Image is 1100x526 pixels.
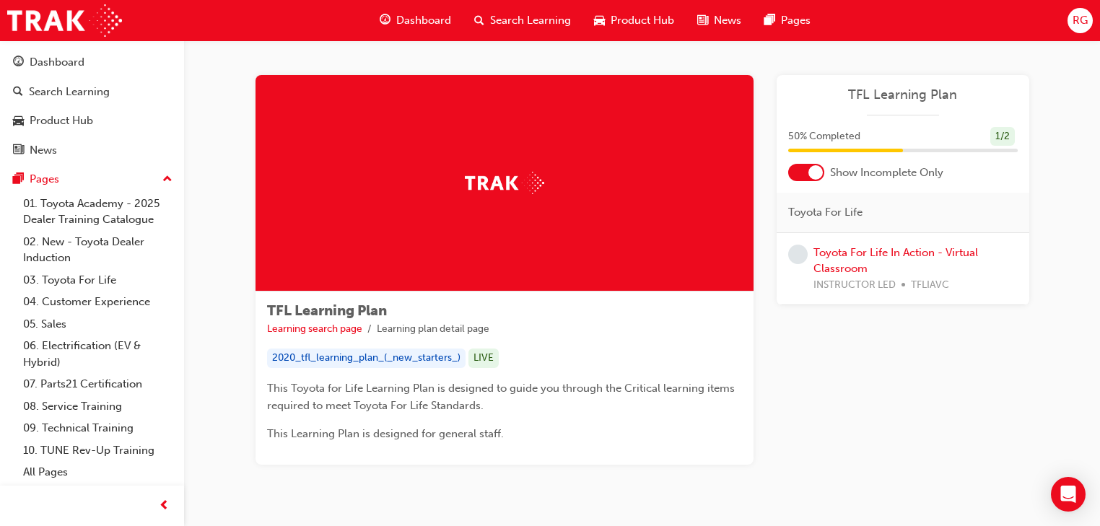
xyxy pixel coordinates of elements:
span: prev-icon [159,497,170,515]
a: 02. New - Toyota Dealer Induction [17,231,178,269]
a: Search Learning [6,79,178,105]
span: guage-icon [13,56,24,69]
span: News [714,12,741,29]
span: news-icon [697,12,708,30]
button: Pages [6,166,178,193]
span: guage-icon [380,12,390,30]
div: News [30,142,57,159]
a: 03. Toyota For Life [17,269,178,292]
a: Dashboard [6,49,178,76]
span: This Learning Plan is designed for general staff. [267,427,504,440]
div: Dashboard [30,54,84,71]
div: 1 / 2 [990,127,1015,146]
a: car-iconProduct Hub [582,6,686,35]
span: Show Incomplete Only [830,165,943,181]
span: search-icon [13,86,23,99]
span: pages-icon [764,12,775,30]
a: search-iconSearch Learning [463,6,582,35]
a: 08. Service Training [17,395,178,418]
a: 10. TUNE Rev-Up Training [17,439,178,462]
span: TFL Learning Plan [267,302,387,319]
a: 04. Customer Experience [17,291,178,313]
a: Product Hub [6,108,178,134]
a: News [6,137,178,164]
a: guage-iconDashboard [368,6,463,35]
span: car-icon [594,12,605,30]
span: car-icon [13,115,24,128]
span: up-icon [162,170,173,189]
span: Toyota For Life [788,204,863,221]
a: TFL Learning Plan [788,87,1018,103]
a: news-iconNews [686,6,753,35]
button: RG [1068,8,1093,33]
a: 05. Sales [17,313,178,336]
span: learningRecordVerb_NONE-icon [788,245,808,264]
div: Open Intercom Messenger [1051,477,1086,512]
span: news-icon [13,144,24,157]
img: Trak [7,4,122,37]
span: INSTRUCTOR LED [813,277,896,294]
div: Search Learning [29,84,110,100]
div: 2020_tfl_learning_plan_(_new_starters_) [267,349,466,368]
span: Pages [781,12,811,29]
span: TFLIAVC [911,277,949,294]
a: 01. Toyota Academy - 2025 Dealer Training Catalogue [17,193,178,231]
span: pages-icon [13,173,24,186]
a: 07. Parts21 Certification [17,373,178,395]
img: Trak [465,172,544,194]
a: Learning search page [267,323,362,335]
a: 06. Electrification (EV & Hybrid) [17,335,178,373]
span: Search Learning [490,12,571,29]
div: Pages [30,171,59,188]
a: All Pages [17,461,178,483]
a: pages-iconPages [753,6,822,35]
span: RG [1073,12,1088,29]
div: LIVE [468,349,499,368]
div: Product Hub [30,113,93,129]
span: Dashboard [396,12,451,29]
a: Toyota For Life In Action - Virtual Classroom [813,246,978,276]
span: This Toyota for Life Learning Plan is designed to guide you through the Critical learning items r... [267,382,738,412]
a: 09. Technical Training [17,417,178,439]
span: Product Hub [611,12,674,29]
li: Learning plan detail page [377,321,489,338]
button: DashboardSearch LearningProduct HubNews [6,46,178,166]
span: search-icon [474,12,484,30]
span: 50 % Completed [788,128,860,145]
